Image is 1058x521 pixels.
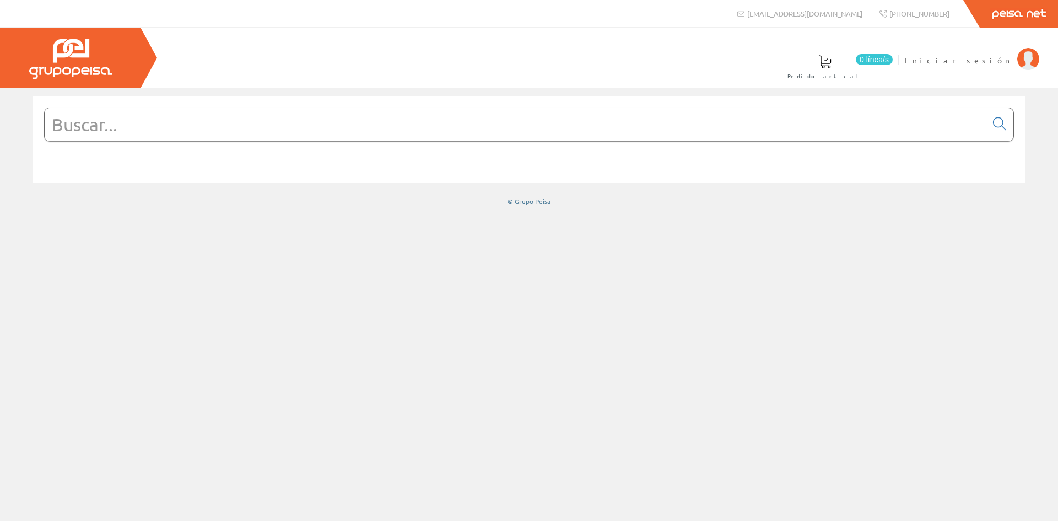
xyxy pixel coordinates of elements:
img: Grupo Peisa [29,39,112,79]
span: [PHONE_NUMBER] [889,9,949,18]
span: [EMAIL_ADDRESS][DOMAIN_NAME] [747,9,862,18]
span: Pedido actual [787,71,862,82]
div: © Grupo Peisa [33,197,1025,206]
span: Iniciar sesión [905,55,1012,66]
input: Buscar... [45,108,986,141]
span: 0 línea/s [856,54,893,65]
a: Iniciar sesión [905,46,1039,56]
